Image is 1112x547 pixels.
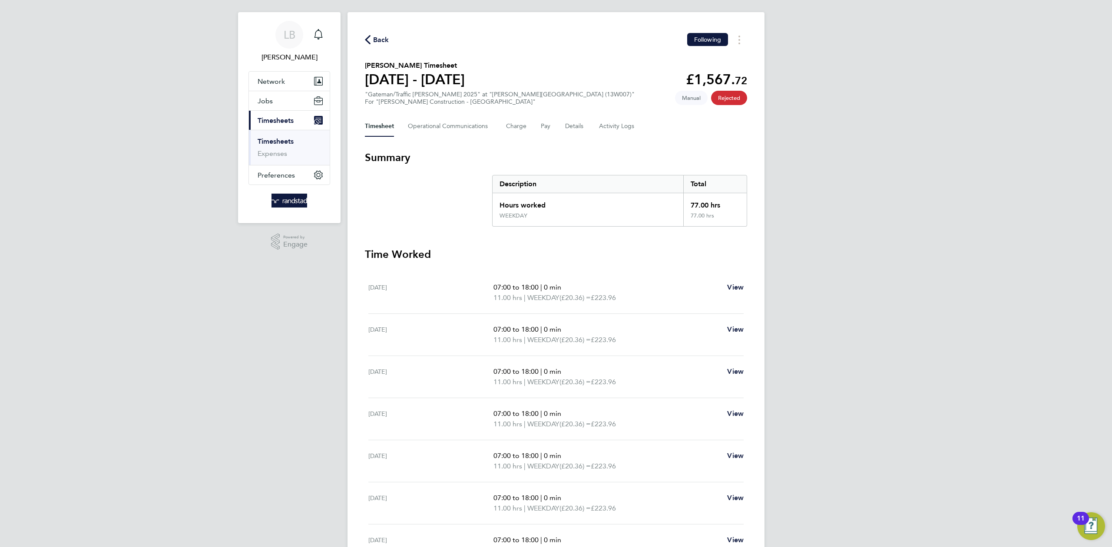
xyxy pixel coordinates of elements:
span: (£20.36) = [559,504,591,512]
div: [DATE] [368,451,493,471]
a: View [727,366,744,377]
span: £223.96 [591,336,616,344]
button: Open Resource Center, 11 new notifications [1077,512,1105,540]
span: Following [694,36,721,43]
div: Description [493,175,683,193]
div: 11 [1077,518,1085,530]
div: Total [683,175,747,193]
span: 11.00 hrs [493,462,522,470]
button: Timesheets [249,111,330,130]
span: 11.00 hrs [493,336,522,344]
h1: [DATE] - [DATE] [365,71,465,88]
button: Timesheet [365,116,394,137]
div: 77.00 hrs [683,212,747,226]
div: For "[PERSON_NAME] Construction - [GEOGRAPHIC_DATA]" [365,98,635,105]
span: | [524,504,526,512]
span: £223.96 [591,504,616,512]
a: LB[PERSON_NAME] [248,21,330,63]
span: Timesheets [258,116,294,125]
div: [DATE] [368,493,493,514]
a: Timesheets [258,137,294,145]
span: WEEKDAY [527,503,559,514]
button: Preferences [249,165,330,185]
span: Back [373,35,389,45]
div: [DATE] [368,366,493,387]
span: | [540,283,542,291]
span: £223.96 [591,420,616,428]
span: 0 min [544,451,561,460]
span: | [524,378,526,386]
span: | [524,293,526,302]
a: View [727,282,744,293]
span: 0 min [544,536,561,544]
a: View [727,409,744,419]
button: Following [687,33,728,46]
span: View [727,451,744,460]
span: £223.96 [591,378,616,386]
span: This timesheet has been rejected. [711,91,747,105]
span: 11.00 hrs [493,504,522,512]
a: View [727,451,744,461]
span: View [727,283,744,291]
button: Timesheets Menu [731,33,747,46]
span: 72 [735,74,747,87]
a: View [727,493,744,503]
span: View [727,409,744,418]
span: (£20.36) = [559,420,591,428]
span: View [727,325,744,333]
app-decimal: £1,567. [686,71,747,88]
div: [DATE] [368,409,493,429]
span: (£20.36) = [559,462,591,470]
div: Timesheets [249,130,330,165]
span: Powered by [283,234,308,241]
span: (£20.36) = [559,336,591,344]
span: 11.00 hrs [493,293,522,302]
span: View [727,536,744,544]
span: Jobs [258,97,273,105]
span: | [540,367,542,376]
span: | [540,325,542,333]
span: (£20.36) = [559,293,591,302]
a: Powered byEngage [271,234,308,250]
a: View [727,535,744,545]
span: 07:00 to 18:00 [493,451,539,460]
span: 07:00 to 18:00 [493,283,539,291]
span: 0 min [544,494,561,502]
span: | [524,336,526,344]
button: Back [365,34,389,45]
img: randstad-logo-retina.png [271,194,308,208]
button: Activity Logs [599,116,635,137]
span: View [727,494,744,502]
span: Network [258,77,285,86]
span: | [540,451,542,460]
button: Charge [506,116,527,137]
div: WEEKDAY [500,212,527,219]
span: | [540,494,542,502]
span: WEEKDAY [527,293,559,303]
span: 07:00 to 18:00 [493,494,539,502]
span: View [727,367,744,376]
span: 07:00 to 18:00 [493,367,539,376]
span: 0 min [544,367,561,376]
div: [DATE] [368,282,493,303]
span: WEEKDAY [527,461,559,471]
h3: Time Worked [365,247,747,261]
span: WEEKDAY [527,419,559,429]
button: Pay [541,116,551,137]
span: Preferences [258,171,295,179]
span: (£20.36) = [559,378,591,386]
button: Details [565,116,585,137]
span: | [540,409,542,418]
span: 11.00 hrs [493,378,522,386]
span: WEEKDAY [527,335,559,345]
span: | [540,536,542,544]
a: Go to home page [248,194,330,208]
h2: [PERSON_NAME] Timesheet [365,60,465,71]
span: 11.00 hrs [493,420,522,428]
h3: Summary [365,151,747,165]
span: This timesheet was manually created. [675,91,708,105]
span: 0 min [544,283,561,291]
button: Jobs [249,91,330,110]
div: Summary [492,175,747,227]
span: 0 min [544,409,561,418]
